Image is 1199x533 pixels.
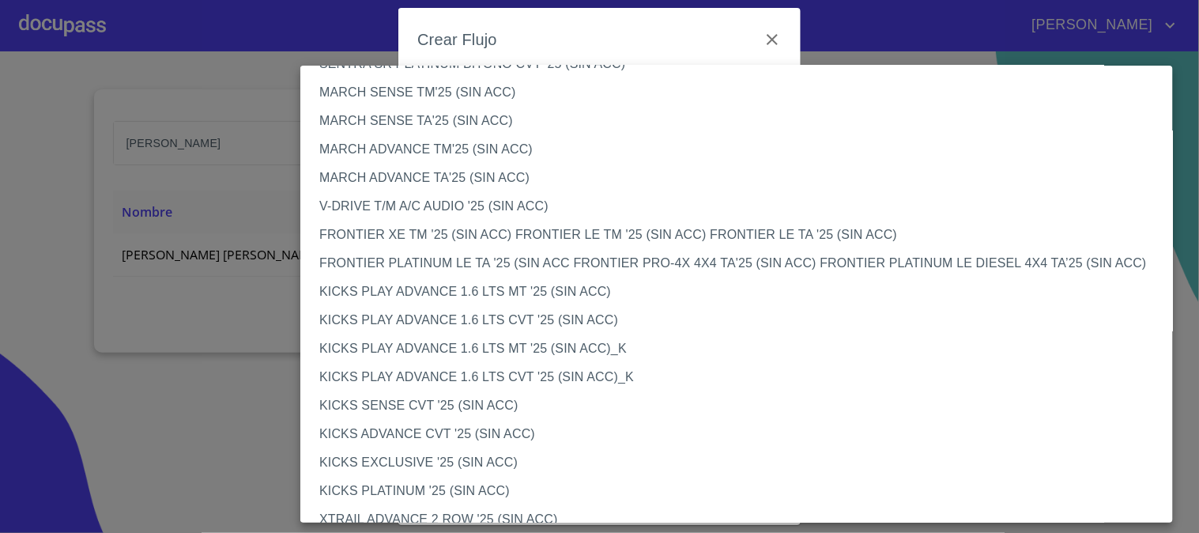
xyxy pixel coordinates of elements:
li: KICKS EXCLUSIVE '25 (SIN ACC) [300,448,1186,477]
li: MARCH ADVANCE TM'25 (SIN ACC) [300,135,1186,164]
li: MARCH ADVANCE TA'25 (SIN ACC) [300,164,1186,192]
li: KICKS PLATINUM '25 (SIN ACC) [300,477,1186,505]
li: KICKS PLAY ADVANCE 1.6 LTS MT '25 (SIN ACC) [300,278,1186,306]
li: KICKS PLAY ADVANCE 1.6 LTS CVT '25 (SIN ACC)_K [300,363,1186,391]
li: V-DRIVE T/M A/C AUDIO '25 (SIN ACC) [300,192,1186,221]
li: KICKS SENSE CVT '25 (SIN ACC) [300,391,1186,420]
li: KICKS PLAY ADVANCE 1.6 LTS CVT '25 (SIN ACC) [300,306,1186,335]
li: MARCH SENSE TM'25 (SIN ACC) [300,78,1186,107]
li: KICKS PLAY ADVANCE 1.6 LTS MT '25 (SIN ACC)_K [300,335,1186,363]
li: FRONTIER PLATINUM LE TA '25 (SIN ACC FRONTIER PRO-4X 4X4 TA'25 (SIN ACC) FRONTIER PLATINUM LE DIE... [300,249,1186,278]
li: FRONTIER XE TM '25 (SIN ACC) FRONTIER LE TM '25 (SIN ACC) FRONTIER LE TA '25 (SIN ACC) [300,221,1186,249]
li: KICKS ADVANCE CVT '25 (SIN ACC) [300,420,1186,448]
li: MARCH SENSE TA'25 (SIN ACC) [300,107,1186,135]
